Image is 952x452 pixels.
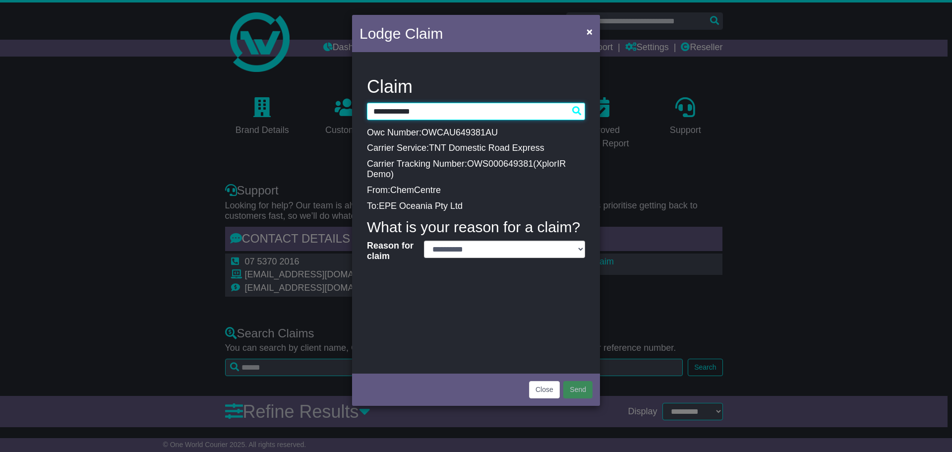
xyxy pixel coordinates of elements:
[467,159,533,169] span: OWS000649381
[362,241,419,262] label: Reason for claim
[367,201,585,212] p: To:
[367,219,585,235] h4: What is your reason for a claim?
[529,381,560,398] button: Close
[367,159,585,180] p: Carrier Tracking Number: ( )
[367,185,585,196] p: From:
[367,128,585,138] p: Owc Number:
[367,159,566,180] span: XplorIR Demo
[367,143,585,154] p: Carrier Service:
[563,381,593,398] button: Send
[421,128,498,137] span: OWCAU649381AU
[429,143,544,153] span: TNT Domestic Road Express
[582,21,597,42] button: Close
[367,77,585,97] h3: Claim
[379,201,463,211] span: EPE Oceania Pty Ltd
[587,26,593,37] span: ×
[359,22,443,45] h4: Lodge Claim
[390,185,441,195] span: ChemCentre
